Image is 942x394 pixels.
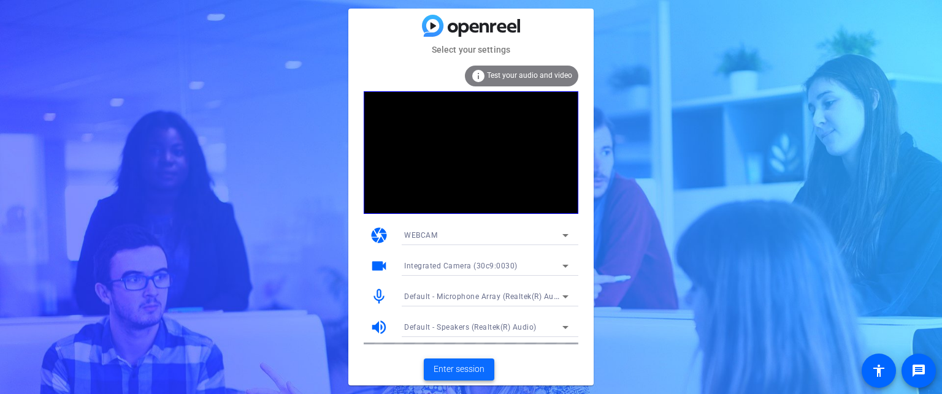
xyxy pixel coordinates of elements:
span: Default - Speakers (Realtek(R) Audio) [404,323,537,331]
span: Integrated Camera (30c9:0030) [404,262,518,270]
span: Default - Microphone Array (Realtek(R) Audio) [404,291,568,301]
span: WEBCAM [404,231,437,240]
img: blue-gradient.svg [422,15,520,36]
mat-icon: message [911,363,926,378]
span: Test your audio and video [487,71,572,80]
span: Enter session [434,363,484,376]
button: Enter session [424,358,494,381]
mat-icon: info [471,69,486,83]
mat-card-subtitle: Select your settings [348,43,594,56]
mat-icon: volume_up [370,318,388,336]
mat-icon: camera [370,226,388,244]
mat-icon: mic_none [370,287,388,306]
mat-icon: videocam [370,257,388,275]
mat-icon: accessibility [871,363,886,378]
